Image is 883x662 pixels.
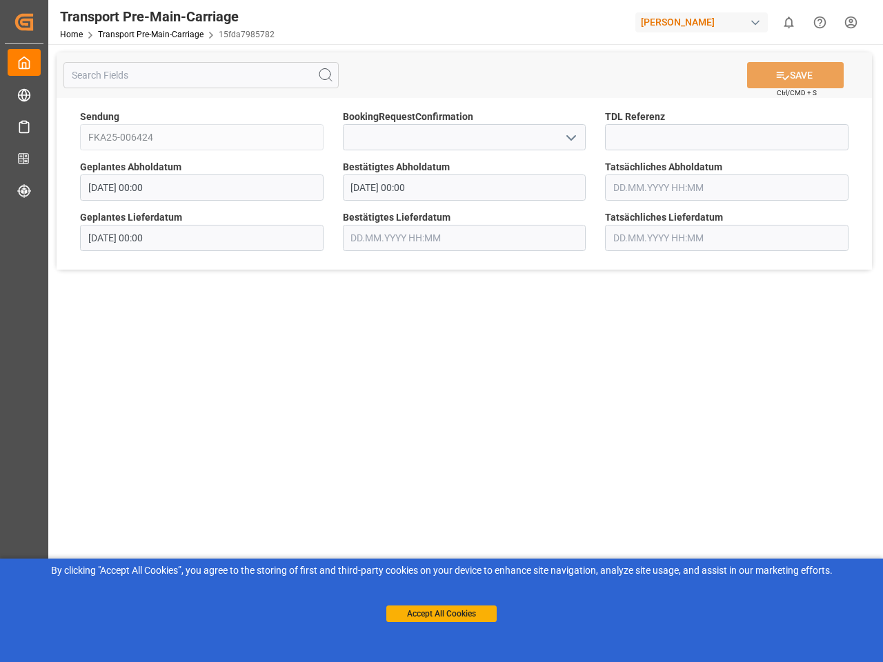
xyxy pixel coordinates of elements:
input: DD.MM.YYYY HH:MM [80,225,324,251]
button: [PERSON_NAME] [635,9,773,35]
span: Geplantes Lieferdatum [80,210,182,225]
span: Bestätigtes Lieferdatum [343,210,450,225]
input: DD.MM.YYYY HH:MM [605,225,849,251]
span: Geplantes Abholdatum [80,160,181,174]
input: DD.MM.YYYY HH:MM [343,174,586,201]
span: BookingRequestConfirmation [343,110,473,124]
span: Tatsächliches Lieferdatum [605,210,723,225]
input: DD.MM.YYYY HH:MM [343,225,586,251]
span: Sendung [80,110,119,124]
span: TDL Referenz [605,110,665,124]
button: SAVE [747,62,844,88]
div: [PERSON_NAME] [635,12,768,32]
div: By clicking "Accept All Cookies”, you agree to the storing of first and third-party cookies on yo... [10,563,873,578]
button: Accept All Cookies [386,605,497,622]
input: DD.MM.YYYY HH:MM [80,174,324,201]
span: Bestätigtes Abholdatum [343,160,450,174]
input: Search Fields [63,62,339,88]
div: Transport Pre-Main-Carriage [60,6,275,27]
button: open menu [560,127,581,148]
a: Transport Pre-Main-Carriage [98,30,204,39]
button: Help Center [804,7,835,38]
span: Tatsächliches Abholdatum [605,160,722,174]
span: Ctrl/CMD + S [777,88,817,98]
button: show 0 new notifications [773,7,804,38]
input: DD.MM.YYYY HH:MM [605,174,849,201]
a: Home [60,30,83,39]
